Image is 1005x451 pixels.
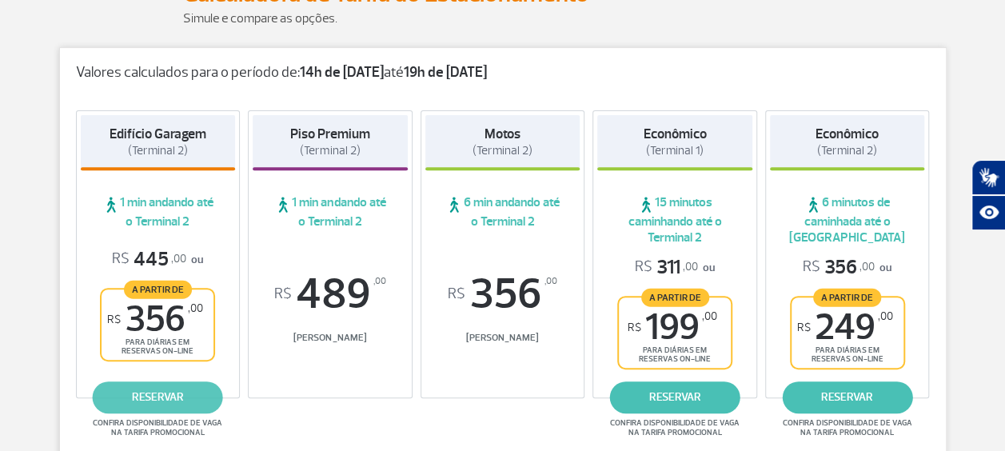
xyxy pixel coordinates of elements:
p: ou [112,247,203,272]
span: 249 [797,309,893,345]
span: (Terminal 2) [128,143,188,158]
span: 6 min andando até o Terminal 2 [425,194,580,229]
span: 489 [253,273,408,316]
span: (Terminal 2) [817,143,877,158]
p: ou [803,255,891,280]
span: A partir de [124,280,192,298]
span: [PERSON_NAME] [253,332,408,344]
a: reservar [610,381,740,413]
sup: R$ [628,321,641,334]
span: 445 [112,247,186,272]
sup: R$ [797,321,811,334]
strong: Piso Premium [290,126,369,142]
span: Confira disponibilidade de vaga na tarifa promocional [90,418,225,437]
span: Confira disponibilidade de vaga na tarifa promocional [608,418,742,437]
span: 356 [803,255,875,280]
p: ou [635,255,715,280]
sup: ,00 [544,273,557,290]
span: A partir de [641,288,709,306]
sup: R$ [448,285,465,303]
p: Simule e compare as opções. [183,9,823,28]
strong: Econômico [816,126,879,142]
span: para diárias em reservas on-line [115,337,200,356]
strong: 19h de [DATE] [404,63,487,82]
strong: Motos [485,126,520,142]
strong: 14h de [DATE] [300,63,384,82]
span: 356 [425,273,580,316]
span: A partir de [813,288,881,306]
span: [PERSON_NAME] [425,332,580,344]
span: 6 minutos de caminhada até o [GEOGRAPHIC_DATA] [770,194,925,245]
span: para diárias em reservas on-line [632,345,717,364]
p: Valores calculados para o período de: até [76,64,930,82]
span: 15 minutos caminhando até o Terminal 2 [597,194,752,245]
a: reservar [93,381,223,413]
span: (Terminal 2) [473,143,532,158]
span: para diárias em reservas on-line [805,345,890,364]
button: Abrir recursos assistivos. [971,195,1005,230]
sup: R$ [274,285,292,303]
strong: Edifício Garagem [110,126,206,142]
span: 1 min andando até o Terminal 2 [81,194,236,229]
span: 199 [628,309,717,345]
span: 356 [107,301,203,337]
button: Abrir tradutor de língua de sinais. [971,160,1005,195]
sup: ,00 [188,301,203,315]
span: 311 [635,255,698,280]
sup: R$ [107,313,121,326]
div: Plugin de acessibilidade da Hand Talk. [971,160,1005,230]
span: (Terminal 2) [300,143,360,158]
sup: ,00 [702,309,717,323]
sup: ,00 [878,309,893,323]
strong: Econômico [644,126,707,142]
span: Confira disponibilidade de vaga na tarifa promocional [780,418,915,437]
sup: ,00 [373,273,386,290]
span: (Terminal 1) [646,143,704,158]
span: 1 min andando até o Terminal 2 [253,194,408,229]
a: reservar [782,381,912,413]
